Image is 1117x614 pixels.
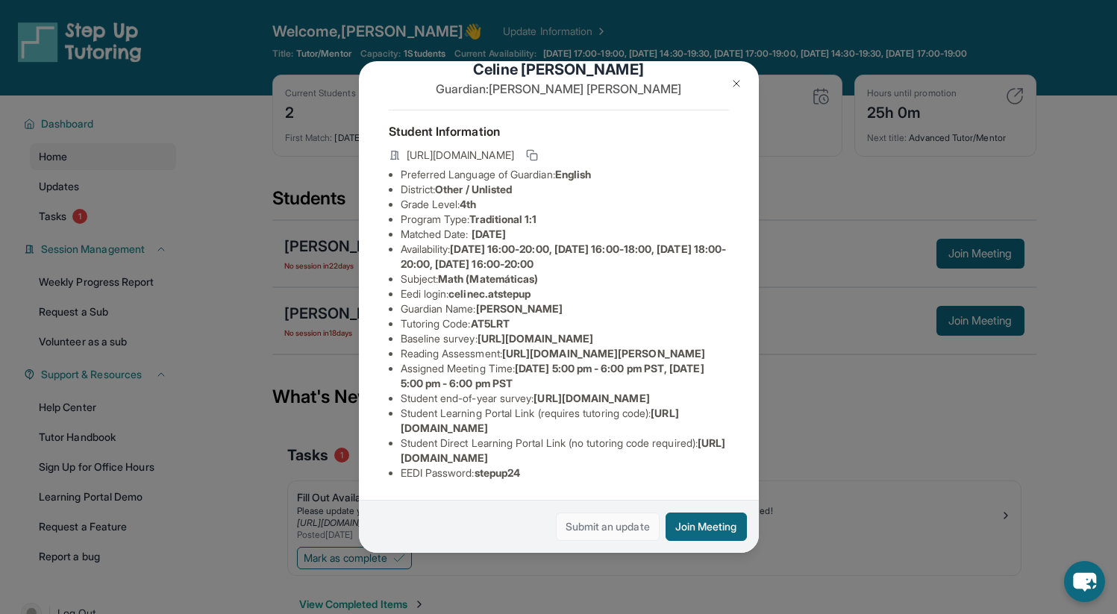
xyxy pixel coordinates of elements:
[556,513,660,541] a: Submit an update
[471,317,510,330] span: AT5LRT
[401,406,729,436] li: Student Learning Portal Link (requires tutoring code) :
[438,272,538,285] span: Math (Matemáticas)
[448,287,531,300] span: celinec.atstepup
[469,213,536,225] span: Traditional 1:1
[401,286,729,301] li: Eedi login :
[460,198,476,210] span: 4th
[401,197,729,212] li: Grade Level:
[472,228,506,240] span: [DATE]
[401,301,729,316] li: Guardian Name :
[389,122,729,140] h4: Student Information
[401,167,729,182] li: Preferred Language of Guardian:
[401,272,729,286] li: Subject :
[555,168,592,181] span: English
[534,392,649,404] span: [URL][DOMAIN_NAME]
[666,513,747,541] button: Join Meeting
[401,212,729,227] li: Program Type:
[401,316,729,331] li: Tutoring Code :
[401,361,729,391] li: Assigned Meeting Time :
[502,347,705,360] span: [URL][DOMAIN_NAME][PERSON_NAME]
[401,182,729,197] li: District:
[523,146,541,164] button: Copy link
[1064,561,1105,602] button: chat-button
[401,436,729,466] li: Student Direct Learning Portal Link (no tutoring code required) :
[478,332,593,345] span: [URL][DOMAIN_NAME]
[476,302,563,315] span: [PERSON_NAME]
[401,227,729,242] li: Matched Date:
[401,346,729,361] li: Reading Assessment :
[730,78,742,90] img: Close Icon
[389,80,729,98] p: Guardian: [PERSON_NAME] [PERSON_NAME]
[475,466,521,479] span: stepup24
[401,242,729,272] li: Availability:
[401,242,727,270] span: [DATE] 16:00-20:00, [DATE] 16:00-18:00, [DATE] 18:00-20:00, [DATE] 16:00-20:00
[401,466,729,480] li: EEDI Password :
[435,183,512,195] span: Other / Unlisted
[401,362,704,389] span: [DATE] 5:00 pm - 6:00 pm PST, [DATE] 5:00 pm - 6:00 pm PST
[401,331,729,346] li: Baseline survey :
[407,148,514,163] span: [URL][DOMAIN_NAME]
[401,391,729,406] li: Student end-of-year survey :
[389,59,729,80] h1: Celine [PERSON_NAME]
